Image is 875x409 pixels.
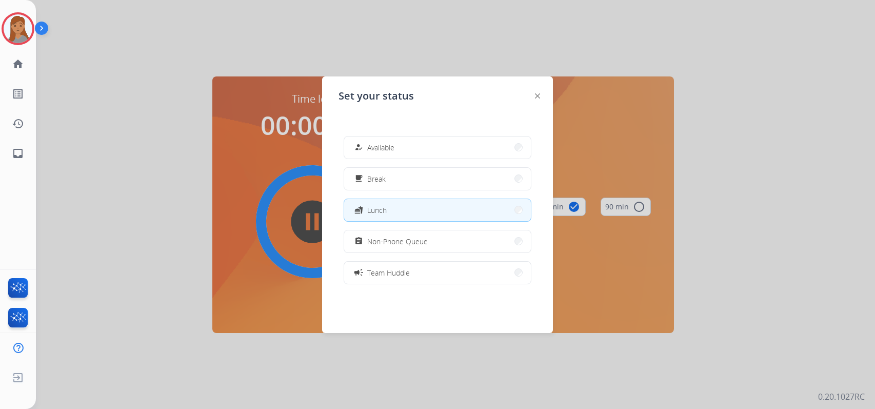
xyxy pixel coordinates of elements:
button: Lunch [344,199,531,221]
mat-icon: campaign [353,267,364,278]
mat-icon: fastfood [354,206,363,215]
span: Team Huddle [367,267,410,278]
mat-icon: home [12,58,24,70]
mat-icon: inbox [12,147,24,160]
mat-icon: list_alt [12,88,24,100]
mat-icon: history [12,118,24,130]
p: 0.20.1027RC [818,391,865,403]
span: Available [367,142,394,153]
button: Non-Phone Queue [344,230,531,252]
img: avatar [4,14,32,43]
span: Non-Phone Queue [367,236,428,247]
mat-icon: assignment [354,237,363,246]
mat-icon: how_to_reg [354,143,363,152]
mat-icon: free_breakfast [354,174,363,183]
span: Lunch [367,205,387,216]
button: Available [344,137,531,159]
button: Break [344,168,531,190]
span: Break [367,173,386,184]
button: Team Huddle [344,262,531,284]
img: close-button [535,93,540,99]
span: Set your status [339,89,414,103]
